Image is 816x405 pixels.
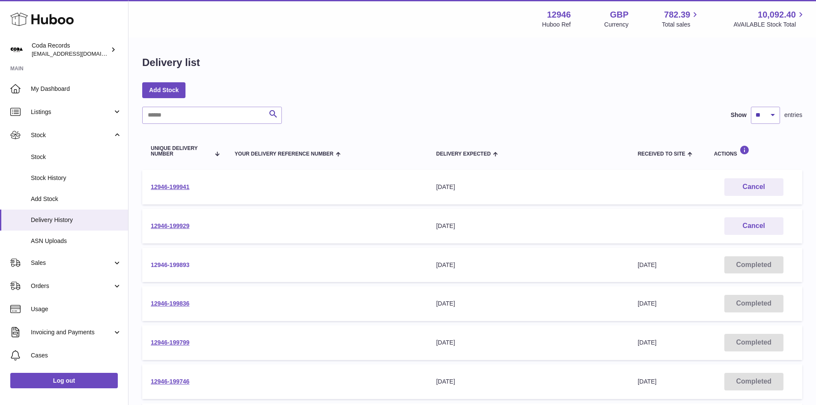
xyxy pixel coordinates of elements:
[10,373,118,388] a: Log out
[733,9,806,29] a: 10,092.40 AVAILABLE Stock Total
[235,151,334,157] span: Your Delivery Reference Number
[31,85,122,93] span: My Dashboard
[436,183,620,191] div: [DATE]
[31,108,113,116] span: Listings
[31,237,122,245] span: ASN Uploads
[142,82,185,98] a: Add Stock
[662,9,700,29] a: 782.39 Total sales
[436,261,620,269] div: [DATE]
[638,151,685,157] span: Received to Site
[662,21,700,29] span: Total sales
[724,178,783,196] button: Cancel
[31,282,113,290] span: Orders
[604,21,629,29] div: Currency
[151,339,189,346] a: 12946-199799
[31,351,122,360] span: Cases
[714,145,794,157] div: Actions
[731,111,747,119] label: Show
[542,21,571,29] div: Huboo Ref
[31,216,122,224] span: Delivery History
[733,21,806,29] span: AVAILABLE Stock Total
[31,259,113,267] span: Sales
[664,9,690,21] span: 782.39
[142,56,200,69] h1: Delivery list
[151,378,189,385] a: 12946-199746
[151,222,189,229] a: 12946-199929
[32,42,109,58] div: Coda Records
[151,261,189,268] a: 12946-199893
[547,9,571,21] strong: 12946
[31,131,113,139] span: Stock
[436,222,620,230] div: [DATE]
[610,9,628,21] strong: GBP
[436,151,490,157] span: Delivery Expected
[638,300,657,307] span: [DATE]
[31,328,113,336] span: Invoicing and Payments
[436,339,620,347] div: [DATE]
[151,300,189,307] a: 12946-199836
[10,43,23,56] img: internalAdmin-12946@internal.huboo.com
[31,195,122,203] span: Add Stock
[151,183,189,190] a: 12946-199941
[724,217,783,235] button: Cancel
[758,9,796,21] span: 10,092.40
[638,378,657,385] span: [DATE]
[436,378,620,386] div: [DATE]
[784,111,802,119] span: entries
[638,261,657,268] span: [DATE]
[436,300,620,308] div: [DATE]
[638,339,657,346] span: [DATE]
[31,305,122,313] span: Usage
[32,50,126,57] span: [EMAIL_ADDRESS][DOMAIN_NAME]
[151,146,210,157] span: Unique Delivery Number
[31,153,122,161] span: Stock
[31,174,122,182] span: Stock History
